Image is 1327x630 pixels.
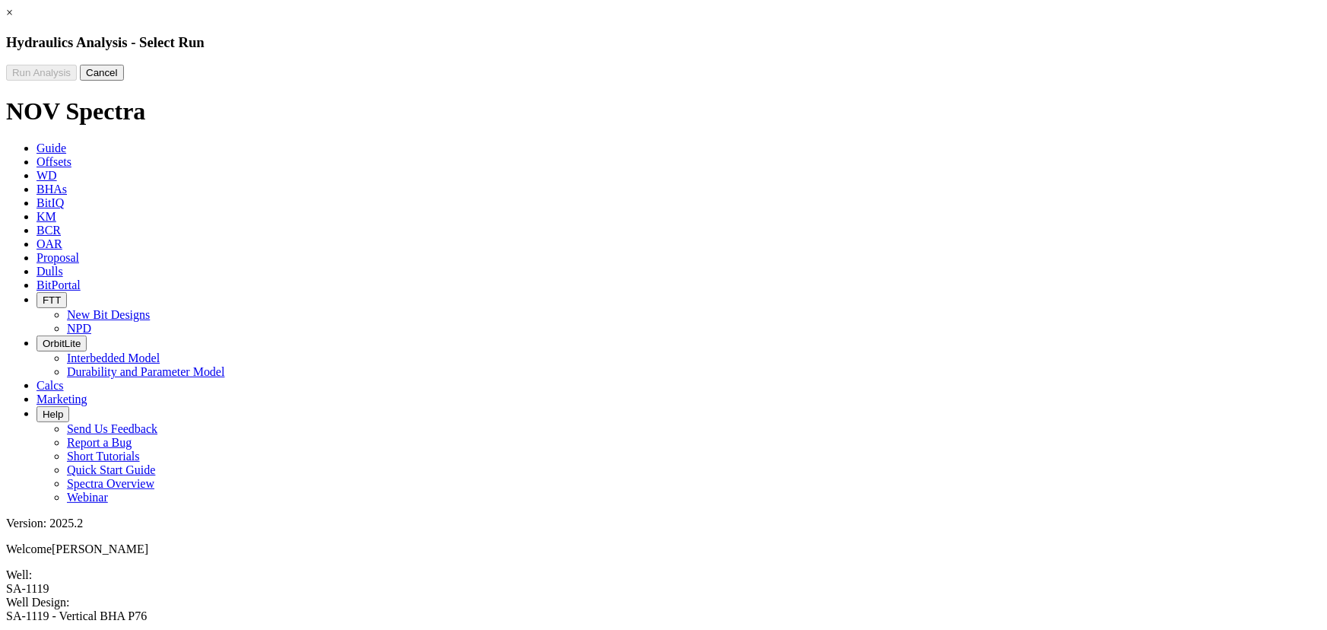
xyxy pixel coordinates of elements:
[6,6,13,19] a: ×
[6,34,1321,51] h3: Hydraulics Analysis - Select Run
[67,463,155,476] a: Quick Start Guide
[67,436,132,449] a: Report a Bug
[37,155,71,168] span: Offsets
[37,196,64,209] span: BitIQ
[6,97,1321,126] h1: NOV Spectra
[67,477,154,490] a: Spectra Overview
[80,65,124,81] button: Cancel
[67,352,160,364] a: Interbedded Model
[43,338,81,349] span: OrbitLite
[6,65,77,81] button: Run Analysis
[67,365,225,378] a: Durability and Parameter Model
[37,278,81,291] span: BitPortal
[6,609,147,622] span: SA-1119 - Vertical BHA P76
[37,183,67,196] span: BHAs
[37,265,63,278] span: Dulls
[6,542,1321,556] p: Welcome
[37,210,56,223] span: KM
[52,542,148,555] span: [PERSON_NAME]
[37,142,66,154] span: Guide
[37,224,61,237] span: BCR
[37,393,87,406] span: Marketing
[43,409,63,420] span: Help
[37,251,79,264] span: Proposal
[67,322,91,335] a: NPD
[37,169,57,182] span: WD
[67,491,108,504] a: Webinar
[6,582,49,595] span: SA-1119
[43,294,61,306] span: FTT
[67,450,140,463] a: Short Tutorials
[37,237,62,250] span: OAR
[6,517,1321,530] div: Version: 2025.2
[6,568,1321,596] span: Well:
[67,422,157,435] a: Send Us Feedback
[67,308,150,321] a: New Bit Designs
[37,379,64,392] span: Calcs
